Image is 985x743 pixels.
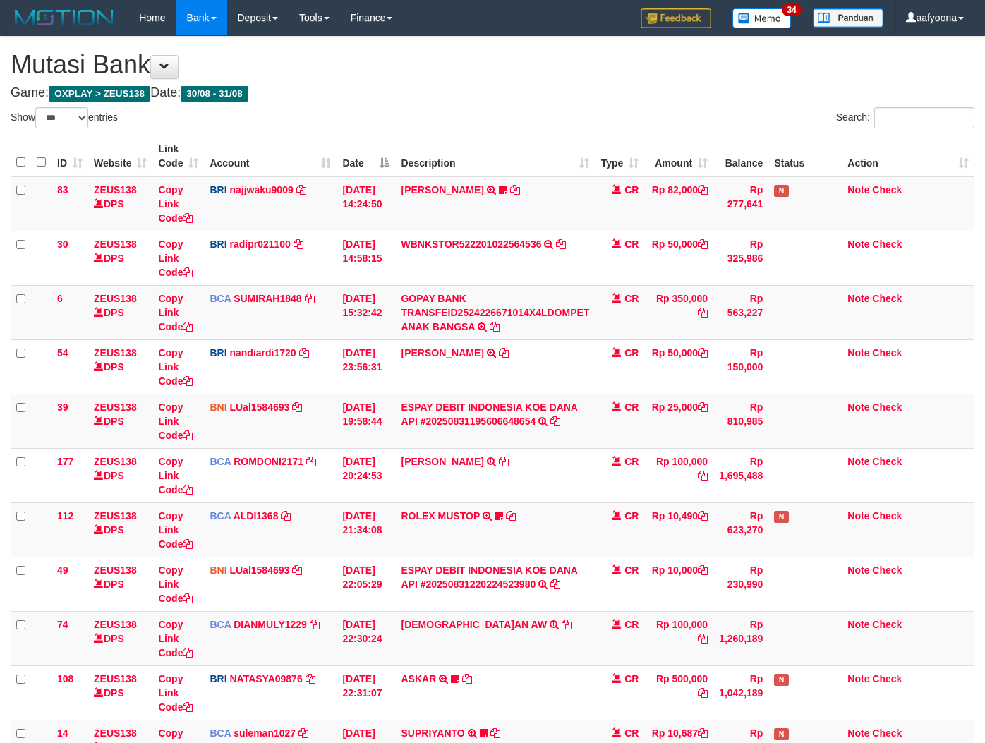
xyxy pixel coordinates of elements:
[713,285,768,339] td: Rp 563,227
[698,633,708,644] a: Copy Rp 100,000 to clipboard
[337,231,395,285] td: [DATE] 14:58:15
[732,8,792,28] img: Button%20Memo.svg
[644,136,713,176] th: Amount: activate to sort column ascending
[49,86,150,102] span: OXPLAY > ZEUS138
[698,727,708,739] a: Copy Rp 10,687 to clipboard
[847,673,869,684] a: Note
[644,611,713,665] td: Rp 100,000
[499,456,509,467] a: Copy ABDUL GAFUR to clipboard
[499,347,509,358] a: Copy VALENTINO LAHU to clipboard
[644,285,713,339] td: Rp 350,000
[550,579,560,590] a: Copy ESPAY DEBIT INDONESIA KOE DANA API #20250831220224523980 to clipboard
[847,401,869,413] a: Note
[698,510,708,521] a: Copy Rp 10,490 to clipboard
[847,456,869,467] a: Note
[306,673,315,684] a: Copy NATASYA09876 to clipboard
[281,510,291,521] a: Copy ALDI1368 to clipboard
[401,727,464,739] a: SUPRIYANTO
[296,184,306,195] a: Copy najjwaku9009 to clipboard
[337,448,395,502] td: [DATE] 20:24:53
[158,673,193,713] a: Copy Link Code
[158,293,193,332] a: Copy Link Code
[181,86,248,102] span: 30/08 - 31/08
[337,394,395,448] td: [DATE] 19:58:44
[234,619,307,630] a: DIANMULY1229
[57,238,68,250] span: 30
[94,293,137,304] a: ZEUS138
[768,136,842,176] th: Status
[401,564,577,590] a: ESPAY DEBIT INDONESIA KOE DANA API #20250831220224523980
[842,136,974,176] th: Action: activate to sort column ascending
[624,184,639,195] span: CR
[401,619,547,630] a: [DEMOGRAPHIC_DATA]AN AW
[624,293,639,304] span: CR
[401,238,541,250] a: WBNKSTOR522201022564536
[88,285,152,339] td: DPS
[624,456,639,467] span: CR
[210,510,231,521] span: BCA
[713,136,768,176] th: Balance
[94,727,137,739] a: ZEUS138
[337,339,395,394] td: [DATE] 23:56:31
[847,293,869,304] a: Note
[595,136,644,176] th: Type: activate to sort column ascending
[229,347,296,358] a: nandiardi1720
[872,564,902,576] a: Check
[305,293,315,304] a: Copy SUMIRAH1848 to clipboard
[57,401,68,413] span: 39
[847,727,869,739] a: Note
[210,401,226,413] span: BNI
[88,502,152,557] td: DPS
[337,502,395,557] td: [DATE] 21:34:08
[624,673,639,684] span: CR
[713,611,768,665] td: Rp 1,260,189
[210,564,226,576] span: BNI
[234,456,303,467] a: ROMDONI2171
[11,7,118,28] img: MOTION_logo.png
[562,619,572,630] a: Copy CHRISTIAN AW to clipboard
[713,394,768,448] td: Rp 810,985
[57,184,68,195] span: 83
[872,727,902,739] a: Check
[713,176,768,231] td: Rp 277,641
[462,673,472,684] a: Copy ASKAR to clipboard
[52,136,88,176] th: ID: activate to sort column ascending
[210,619,231,630] span: BCA
[88,448,152,502] td: DPS
[158,184,193,224] a: Copy Link Code
[94,401,137,413] a: ZEUS138
[94,238,137,250] a: ZEUS138
[713,448,768,502] td: Rp 1,695,488
[624,238,639,250] span: CR
[490,321,500,332] a: Copy GOPAY BANK TRANSFEID2524226671014X4LDOMPET ANAK BANGSA to clipboard
[94,347,137,358] a: ZEUS138
[158,619,193,658] a: Copy Link Code
[401,347,483,358] a: [PERSON_NAME]
[152,136,204,176] th: Link Code: activate to sort column ascending
[872,184,902,195] a: Check
[401,293,589,332] a: GOPAY BANK TRANSFEID2524226671014X4LDOMPET ANAK BANGSA
[556,238,566,250] a: Copy WBNKSTOR522201022564536 to clipboard
[158,401,193,441] a: Copy Link Code
[847,619,869,630] a: Note
[644,231,713,285] td: Rp 50,000
[872,510,902,521] a: Check
[88,557,152,611] td: DPS
[57,456,73,467] span: 177
[782,4,801,16] span: 34
[229,401,289,413] a: LUal1584693
[337,665,395,720] td: [DATE] 22:31:07
[624,347,639,358] span: CR
[57,564,68,576] span: 49
[401,510,480,521] a: ROLEX MUSTOP
[204,136,337,176] th: Account: activate to sort column ascending
[872,673,902,684] a: Check
[88,611,152,665] td: DPS
[57,347,68,358] span: 54
[337,611,395,665] td: [DATE] 22:30:24
[158,564,193,604] a: Copy Link Code
[11,51,974,79] h1: Mutasi Bank
[624,727,639,739] span: CR
[401,184,483,195] a: [PERSON_NAME]
[395,136,595,176] th: Description: activate to sort column ascending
